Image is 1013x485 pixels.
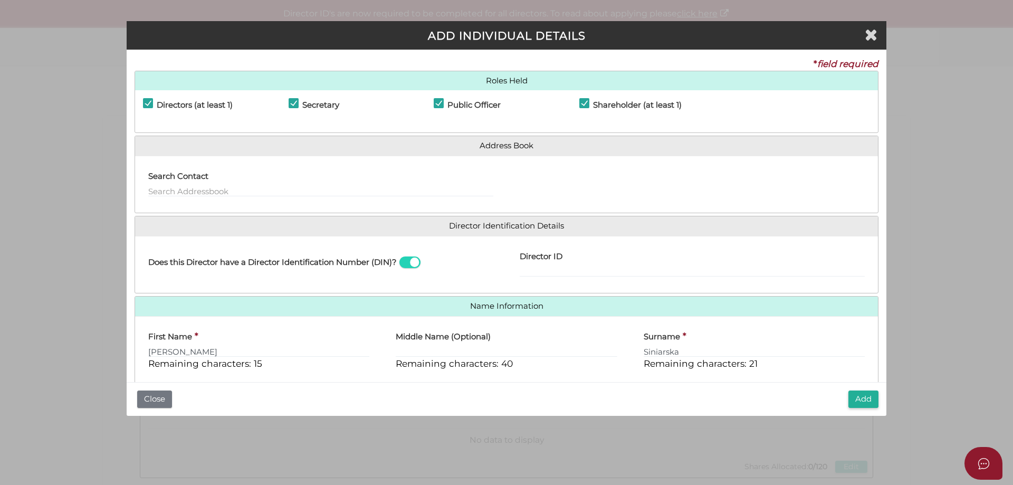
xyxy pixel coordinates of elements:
button: Open asap [964,447,1002,480]
input: Search Addressbook [148,185,493,197]
h4: Director ID [520,252,562,261]
a: Name Information [143,302,870,311]
span: Remaining characters: 15 [148,358,262,369]
h4: First Name [148,332,192,341]
h4: Search Contact [148,172,208,181]
span: Remaining characters: 40 [396,358,513,369]
button: Add [848,391,878,408]
button: Close [137,391,172,408]
a: Director Identification Details [143,222,870,231]
h4: Surname [644,332,680,341]
span: Remaining characters: 21 [644,358,758,369]
h4: Middle Name (Optional) [396,332,491,341]
h4: Does this Director have a Director Identification Number (DIN)? [148,258,397,267]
